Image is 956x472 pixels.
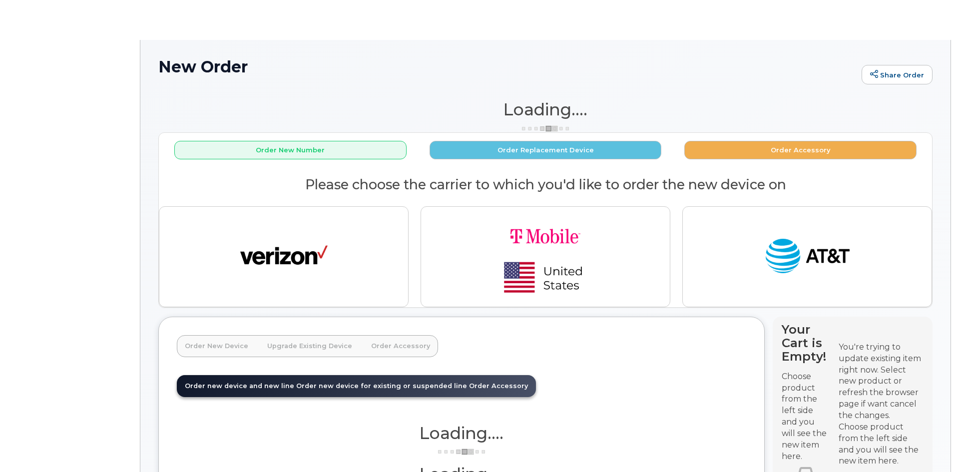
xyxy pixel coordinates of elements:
[259,335,360,357] a: Upgrade Existing Device
[158,100,933,118] h1: Loading....
[469,382,528,390] span: Order Accessory
[862,65,933,85] a: Share Order
[158,58,857,75] h1: New Order
[839,342,924,422] div: You're trying to update existing item right now. Select new product or refresh the browser page i...
[177,335,256,357] a: Order New Device
[240,234,328,279] img: verizon-ab2890fd1dd4a6c9cf5f392cd2db4626a3dae38ee8226e09bcb5c993c4c79f81.png
[177,424,746,442] h1: Loading....
[296,382,467,390] span: Order new device for existing or suspended line
[520,125,570,132] img: ajax-loader-3a6953c30dc77f0bf724df975f13086db4f4c1262e45940f03d1251963f1bf2e.gif
[437,448,486,456] img: ajax-loader-3a6953c30dc77f0bf724df975f13086db4f4c1262e45940f03d1251963f1bf2e.gif
[430,141,662,159] button: Order Replacement Device
[782,371,830,463] p: Choose product from the left side and you will see the new item here.
[839,422,924,467] div: Choose product from the left side and you will see the new item here.
[174,141,407,159] button: Order New Number
[764,234,851,279] img: at_t-fb3d24644a45acc70fc72cc47ce214d34099dfd970ee3ae2334e4251f9d920fd.png
[159,177,932,192] h2: Please choose the carrier to which you'd like to order the new device on
[185,382,294,390] span: Order new device and new line
[476,215,615,299] img: t-mobile-78392d334a420d5b7f0e63d4fa81f6287a21d394dc80d677554bb55bbab1186f.png
[782,323,830,363] h4: Your Cart is Empty!
[363,335,438,357] a: Order Accessory
[684,141,917,159] button: Order Accessory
